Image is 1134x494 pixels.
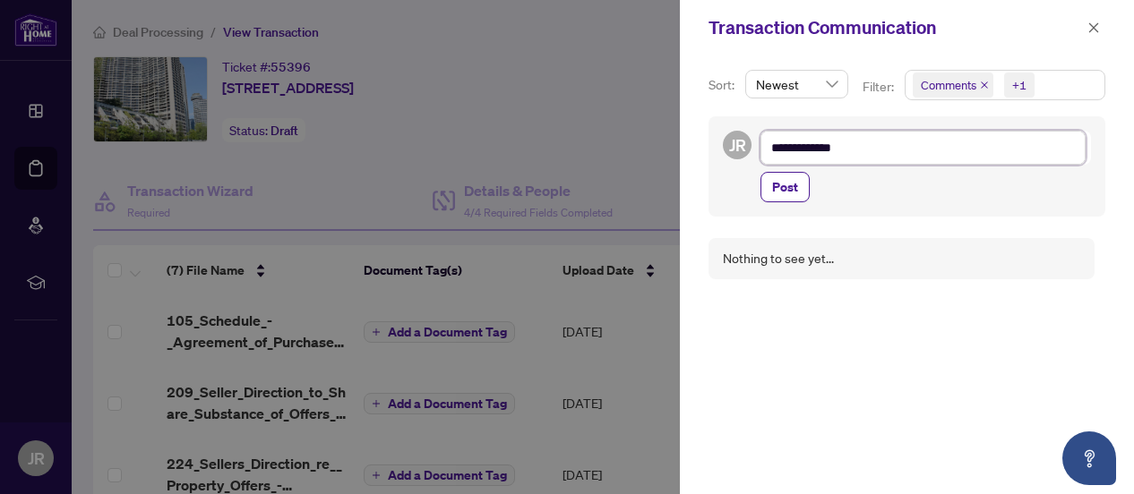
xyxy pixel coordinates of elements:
[723,249,834,268] div: Nothing to see yet...
[921,76,976,94] span: Comments
[980,81,989,89] span: close
[709,14,1082,41] div: Transaction Communication
[913,72,993,98] span: Comments
[760,172,810,202] button: Post
[1087,21,1100,34] span: close
[1012,76,1027,94] div: +1
[729,132,746,158] span: JR
[772,173,798,201] span: Post
[863,77,897,97] p: Filter:
[756,71,838,98] span: Newest
[709,75,738,95] p: Sort:
[1062,431,1116,485] button: Open asap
